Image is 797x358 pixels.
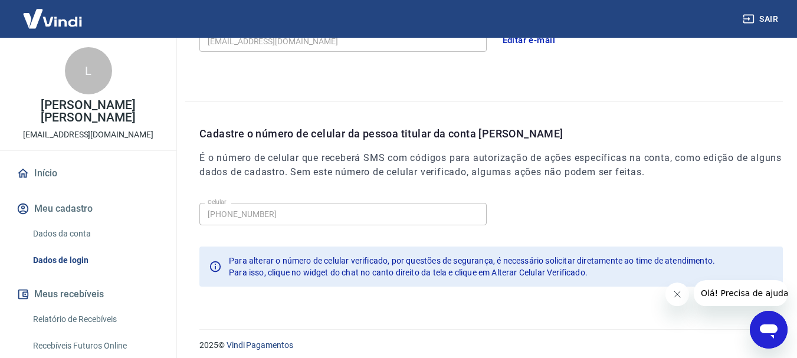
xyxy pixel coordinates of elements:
label: Celular [208,198,227,206]
p: 2025 © [199,339,769,352]
iframe: Fechar mensagem [665,283,689,306]
button: Meu cadastro [14,196,162,222]
a: Dados de login [28,248,162,272]
a: Vindi Pagamentos [227,340,293,350]
img: Vindi [14,1,91,37]
p: [EMAIL_ADDRESS][DOMAIN_NAME] [23,129,153,141]
span: Para isso, clique no widget do chat no canto direito da tela e clique em Alterar Celular Verificado. [229,268,588,277]
span: Olá! Precisa de ajuda? [7,8,99,18]
span: Para alterar o número de celular verificado, por questões de segurança, é necessário solicitar di... [229,256,715,265]
button: Meus recebíveis [14,281,162,307]
p: [PERSON_NAME] [PERSON_NAME] [9,99,167,124]
a: Relatório de Recebíveis [28,307,162,331]
iframe: Mensagem da empresa [694,280,788,306]
p: Cadastre o número de celular da pessoa titular da conta [PERSON_NAME] [199,126,783,142]
h6: É o número de celular que receberá SMS com códigos para autorização de ações específicas na conta... [199,151,783,179]
a: Início [14,160,162,186]
div: L [65,47,112,94]
iframe: Botão para abrir a janela de mensagens [750,311,788,349]
button: Sair [740,8,783,30]
a: Dados da conta [28,222,162,246]
button: Editar e-mail [496,28,562,52]
a: Recebíveis Futuros Online [28,334,162,358]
